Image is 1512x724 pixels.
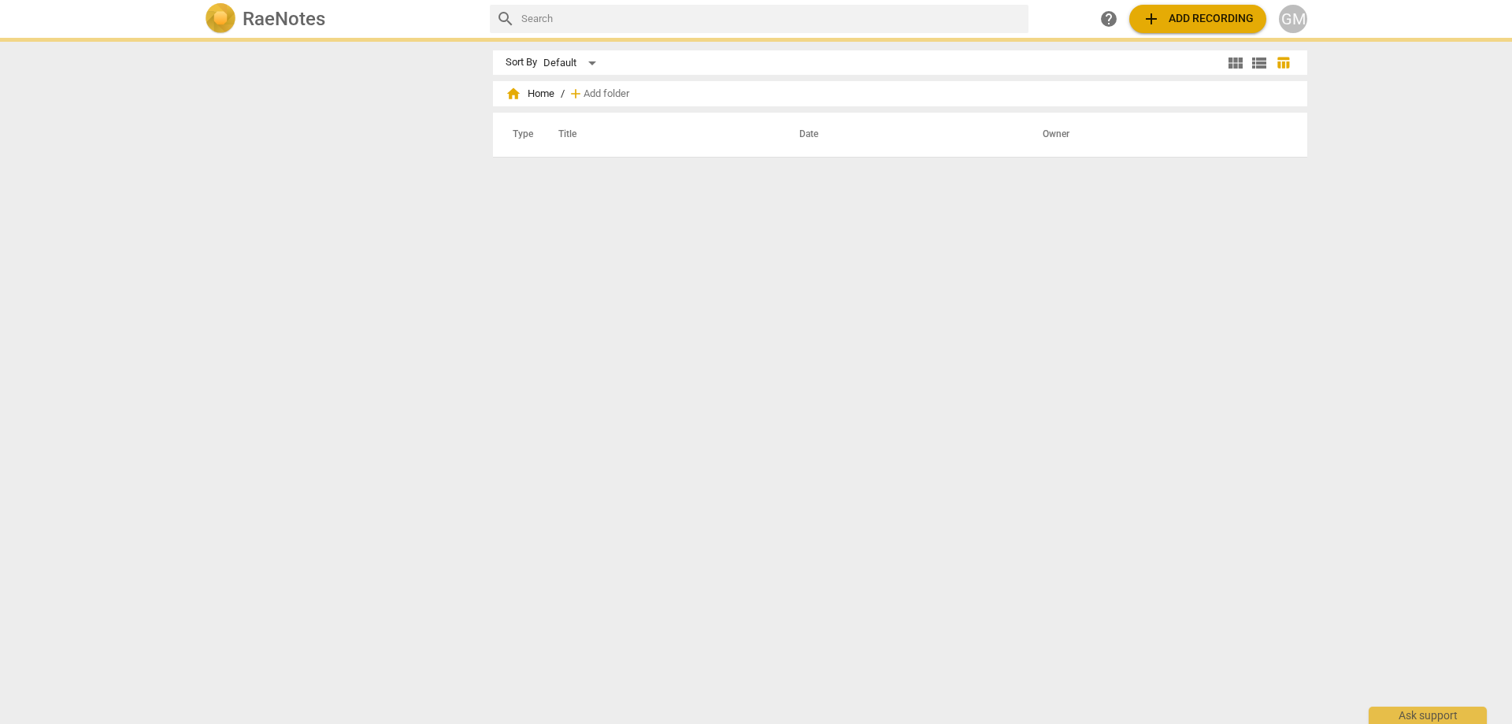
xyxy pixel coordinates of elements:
button: Upload [1129,5,1266,33]
span: add [1142,9,1161,28]
input: Search [521,6,1022,32]
th: Type [500,113,539,157]
div: Ask support [1369,707,1487,724]
button: List view [1247,51,1271,75]
span: help [1099,9,1118,28]
span: Add folder [584,88,629,100]
a: LogoRaeNotes [205,3,477,35]
span: Add recording [1142,9,1254,28]
span: Home [506,86,554,102]
div: Default [543,50,602,76]
th: Title [539,113,780,157]
button: Tile view [1224,51,1247,75]
span: home [506,86,521,102]
img: Logo [205,3,236,35]
span: table_chart [1276,55,1291,70]
button: GM [1279,5,1307,33]
span: view_list [1250,54,1269,72]
th: Date [780,113,1024,157]
div: Sort By [506,57,537,69]
span: add [568,86,584,102]
h2: RaeNotes [243,8,325,30]
span: search [496,9,515,28]
span: view_module [1226,54,1245,72]
th: Owner [1024,113,1291,157]
button: Table view [1271,51,1295,75]
a: Help [1095,5,1123,33]
span: / [561,88,565,100]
